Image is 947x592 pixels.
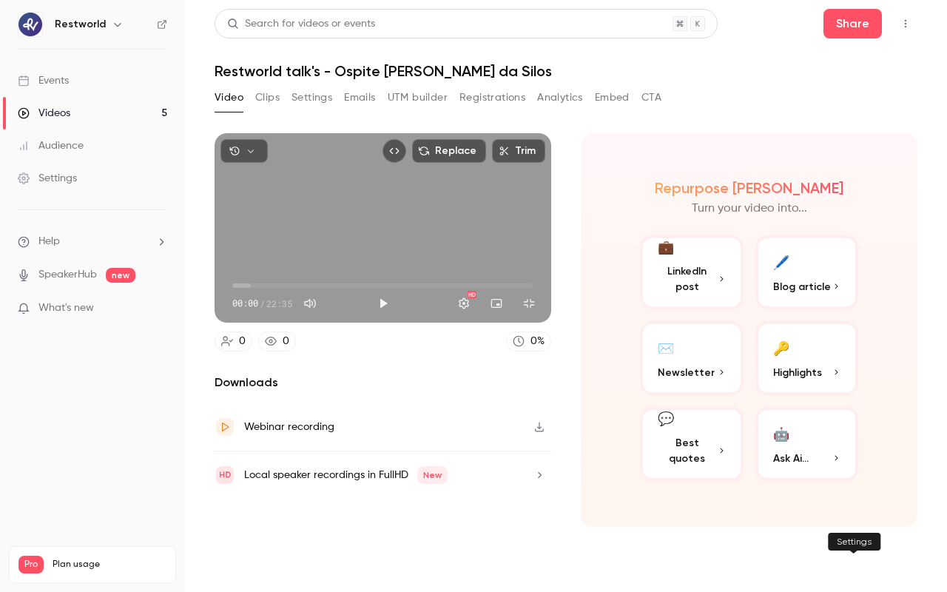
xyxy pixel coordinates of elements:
div: HD [468,291,476,298]
div: Search for videos or events [227,16,375,32]
button: Turn on miniplayer [482,289,511,318]
span: What's new [38,300,94,316]
button: Replace [412,139,486,163]
button: Settings [449,289,479,318]
a: 0% [506,332,551,351]
span: Newsletter [658,365,715,380]
button: ✉️Newsletter [640,321,744,395]
div: 🔑 [773,336,789,359]
h1: Restworld talk's - Ospite [PERSON_NAME] da Silos [215,62,917,80]
h2: Downloads [215,374,551,391]
div: 🤖 [773,422,789,445]
button: UTM builder [388,86,448,110]
div: 0 [283,334,289,349]
div: 0 [239,334,246,349]
div: Webinar recording [244,418,334,436]
button: Trim [492,139,545,163]
button: Exit full screen [514,289,544,318]
h6: Restworld [55,17,106,32]
button: 🤖Ask Ai... [755,407,859,481]
button: Emails [344,86,375,110]
p: Turn your video into... [692,200,807,218]
button: Top Bar Actions [894,12,917,36]
div: Videos [18,106,70,121]
button: Play [368,289,398,318]
button: 💬Best quotes [640,407,744,481]
button: 💼LinkedIn post [640,235,744,309]
button: 🖊️Blog article [755,235,859,309]
span: Pro [18,556,44,573]
span: New [417,466,448,484]
span: Best quotes [658,435,717,466]
span: new [106,268,135,283]
button: Analytics [537,86,583,110]
div: 00:00 [232,297,292,310]
div: 💼 [658,238,674,258]
span: Help [38,234,60,249]
button: Share [823,9,882,38]
div: ✉️ [658,336,674,359]
iframe: Noticeable Trigger [149,302,167,315]
div: 🖊️ [773,250,789,273]
div: Audience [18,138,84,153]
span: / [260,297,265,310]
span: Blog article [773,279,831,295]
img: Restworld [18,13,42,36]
a: SpeakerHub [38,267,97,283]
button: CTA [641,86,661,110]
span: 00:00 [232,297,258,310]
span: LinkedIn post [658,263,717,295]
div: Settings [18,171,77,186]
a: 0 [258,332,296,351]
span: Plan usage [53,559,166,571]
button: 🔑Highlights [755,321,859,395]
button: Settings [291,86,332,110]
button: Video [215,86,243,110]
button: Clips [255,86,280,110]
div: 0 % [530,334,545,349]
span: Ask Ai... [773,451,809,466]
button: Embed [595,86,630,110]
div: 💬 [658,409,674,429]
span: 22:35 [266,297,292,310]
span: Highlights [773,365,822,380]
button: Embed video [382,139,406,163]
div: Settings [828,533,880,551]
div: Events [18,73,69,88]
button: Mute [295,289,325,318]
div: Local speaker recordings in FullHD [244,466,448,484]
h2: Repurpose [PERSON_NAME] [655,179,843,197]
button: Registrations [459,86,525,110]
li: help-dropdown-opener [18,234,167,249]
a: 0 [215,332,252,351]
